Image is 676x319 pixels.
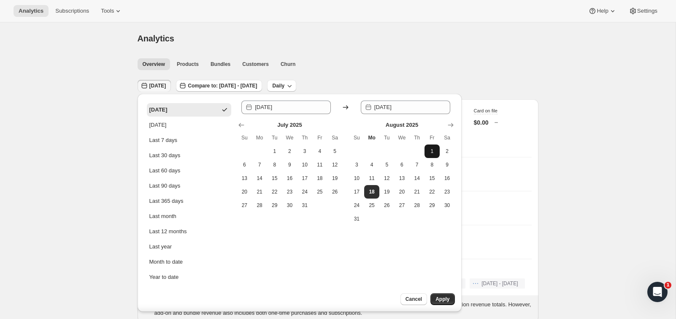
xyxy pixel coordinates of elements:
[282,199,297,212] button: Wednesday July 30 2025
[368,202,376,209] span: 25
[353,134,361,141] span: Su
[379,131,395,145] th: Tuesday
[255,202,264,209] span: 28
[368,188,376,195] span: 18
[300,188,309,195] span: 24
[286,134,294,141] span: We
[270,161,279,168] span: 8
[413,202,421,209] span: 28
[147,255,231,269] button: Month to date
[425,131,440,145] th: Friday
[297,185,312,199] button: Thursday July 24 2025
[428,148,436,155] span: 1
[270,134,279,141] span: Tu
[665,282,671,289] span: 1
[252,158,267,172] button: Monday July 7 2025
[395,199,410,212] button: Wednesday August 27 2025
[379,172,395,185] button: Tuesday August 12 2025
[425,158,440,172] button: Friday August 8 2025
[300,161,309,168] span: 10
[331,134,339,141] span: Sa
[19,8,43,14] span: Analytics
[368,175,376,182] span: 11
[440,145,455,158] button: Saturday August 2 2025
[267,172,282,185] button: Tuesday July 15 2025
[443,175,452,182] span: 16
[149,166,181,175] div: Last 60 days
[597,8,608,14] span: Help
[138,34,174,43] span: Analytics
[331,161,339,168] span: 12
[297,131,312,145] th: Thursday
[364,199,379,212] button: Monday August 25 2025
[241,202,249,209] span: 27
[406,296,422,303] span: Cancel
[413,134,421,141] span: Th
[428,175,436,182] span: 15
[316,175,324,182] span: 18
[282,158,297,172] button: Wednesday July 9 2025
[398,188,406,195] span: 20
[255,188,264,195] span: 21
[147,164,231,177] button: Last 60 days
[379,158,395,172] button: Tuesday August 5 2025
[364,185,379,199] button: Start of range Today Monday August 18 2025
[267,145,282,158] button: Tuesday July 1 2025
[300,202,309,209] span: 31
[327,185,343,199] button: Saturday July 26 2025
[398,175,406,182] span: 13
[297,158,312,172] button: Thursday July 10 2025
[425,145,440,158] button: Friday August 1 2025
[331,148,339,155] span: 5
[353,175,361,182] span: 10
[286,148,294,155] span: 2
[176,80,262,92] button: Compare to: [DATE] - [DATE]
[440,158,455,172] button: Saturday August 9 2025
[282,131,297,145] th: Wednesday
[435,296,449,303] span: Apply
[242,61,269,68] span: Customers
[349,172,365,185] button: Sunday August 10 2025
[425,172,440,185] button: Friday August 15 2025
[300,175,309,182] span: 17
[149,121,167,129] div: [DATE]
[316,148,324,155] span: 4
[255,134,264,141] span: Mo
[395,172,410,185] button: Wednesday August 13 2025
[383,134,391,141] span: Tu
[211,61,230,68] span: Bundles
[440,185,455,199] button: Saturday August 23 2025
[425,199,440,212] button: Friday August 29 2025
[252,185,267,199] button: Monday July 21 2025
[409,131,425,145] th: Thursday
[327,172,343,185] button: Saturday July 19 2025
[267,199,282,212] button: Tuesday July 29 2025
[353,202,361,209] span: 24
[413,188,421,195] span: 21
[443,161,452,168] span: 9
[297,172,312,185] button: Thursday July 17 2025
[474,108,498,113] span: Card on file
[428,202,436,209] span: 29
[428,161,436,168] span: 8
[149,258,183,266] div: Month to date
[241,188,249,195] span: 20
[349,185,365,199] button: Sunday August 17 2025
[312,145,327,158] button: Friday July 4 2025
[647,282,668,302] iframe: Intercom live chat
[147,210,231,223] button: Last month
[425,185,440,199] button: Friday August 22 2025
[286,188,294,195] span: 23
[286,202,294,209] span: 30
[282,172,297,185] button: Wednesday July 16 2025
[349,158,365,172] button: Sunday August 3 2025
[270,188,279,195] span: 22
[368,161,376,168] span: 4
[241,161,249,168] span: 6
[297,199,312,212] button: Thursday July 31 2025
[147,134,231,147] button: Last 7 days
[241,175,249,182] span: 13
[445,119,457,131] button: Show next month, September 2025
[481,280,518,287] span: [DATE] - [DATE]
[270,175,279,182] span: 15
